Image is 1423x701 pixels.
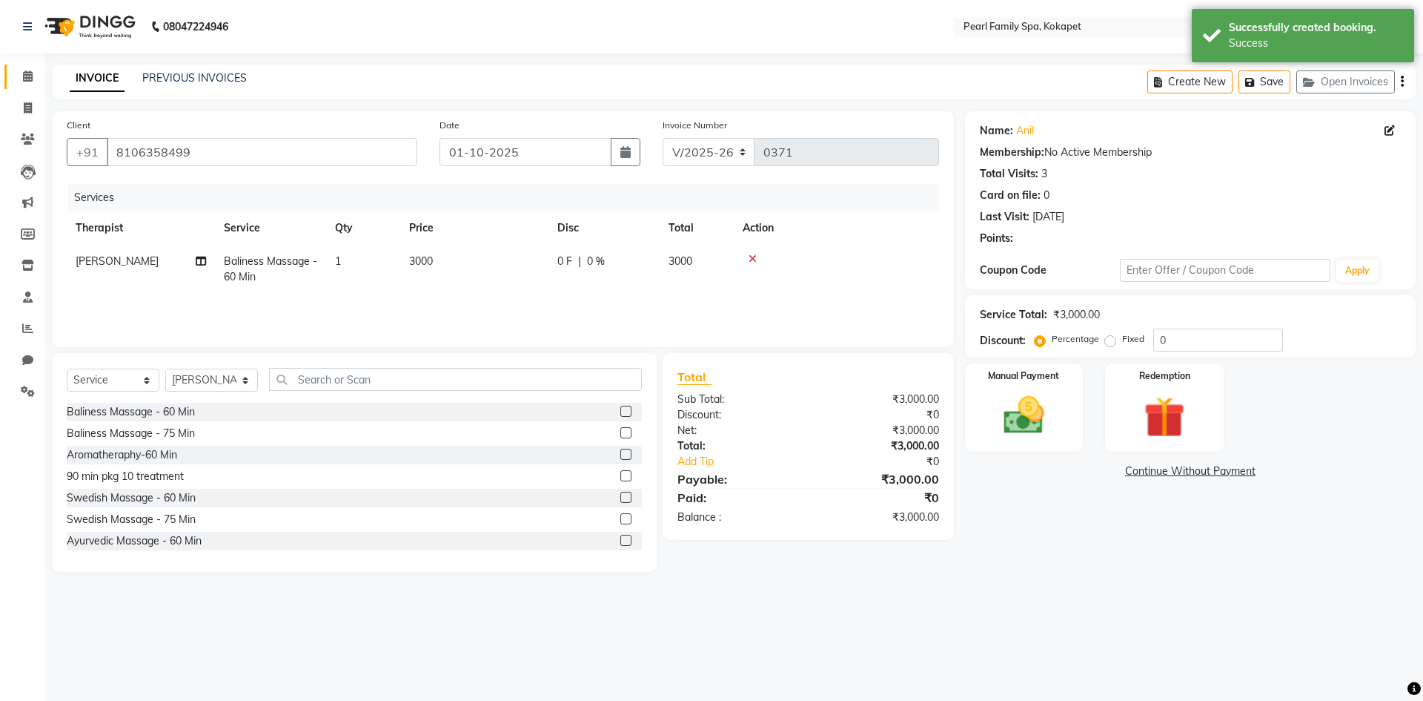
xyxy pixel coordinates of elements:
div: Card on file: [980,188,1041,203]
button: Open Invoices [1296,70,1395,93]
div: 0 [1044,188,1049,203]
label: Date [439,119,460,132]
div: Balance : [666,510,808,525]
button: +91 [67,138,108,166]
span: 1 [335,254,341,268]
div: Last Visit: [980,209,1029,225]
div: ₹3,000.00 [808,438,949,454]
div: Discount: [980,333,1026,349]
div: Aromatheraphy-60 Min [67,447,177,463]
th: Price [400,211,548,245]
label: Redemption [1139,369,1190,383]
span: | [578,254,581,269]
th: Action [734,211,939,245]
div: Name: [980,123,1013,139]
div: Successfully created booking. [1229,20,1403,36]
span: 0 F [557,254,572,269]
div: Baliness Massage - 60 Min [67,404,195,420]
span: Total [677,369,711,385]
div: ₹0 [832,454,949,470]
div: Swedish Massage - 75 Min [67,512,196,527]
label: Client [67,119,90,132]
a: Anil [1016,123,1034,139]
img: _gift.svg [1131,392,1198,443]
span: 0 % [587,254,605,269]
span: [PERSON_NAME] [76,254,159,268]
a: PREVIOUS INVOICES [142,71,247,85]
button: Apply [1336,260,1379,282]
div: [DATE] [1032,209,1064,225]
a: Continue Without Payment [968,464,1413,479]
div: Total: [666,438,808,454]
th: Service [215,211,326,245]
div: 90 min pkg 10 treatment [67,469,184,484]
span: Baliness Massage - 60 Min [224,254,317,283]
div: ₹0 [808,489,949,507]
th: Total [660,211,734,245]
div: Sub Total: [666,392,808,407]
button: Save [1238,70,1290,93]
div: Ayurvedic Massage - 60 Min [67,533,202,549]
label: Manual Payment [988,369,1059,383]
label: Invoice Number [663,119,727,132]
b: 08047224946 [163,6,228,47]
th: Therapist [67,211,215,245]
th: Disc [548,211,660,245]
input: Search or Scan [269,368,642,391]
div: ₹3,000.00 [808,470,949,488]
div: Services [68,184,950,211]
label: Percentage [1052,332,1099,346]
div: Service Total: [980,307,1047,323]
th: Qty [326,211,400,245]
div: Success [1229,36,1403,51]
a: INVOICE [70,65,125,92]
span: 3000 [409,254,433,268]
div: ₹3,000.00 [1053,307,1100,323]
div: ₹3,000.00 [808,392,949,407]
img: _cash.svg [991,392,1058,439]
span: 3000 [669,254,692,268]
div: Paid: [666,489,808,507]
img: logo [38,6,139,47]
input: Search by Name/Mobile/Email/Code [107,138,417,166]
div: ₹3,000.00 [808,423,949,438]
div: Payable: [666,470,808,488]
div: ₹0 [808,407,949,423]
a: Add Tip [666,454,832,470]
div: Baliness Massage - 75 Min [67,426,195,441]
button: Create New [1147,70,1233,93]
div: Coupon Code [980,263,1120,278]
div: Membership: [980,145,1044,160]
input: Enter Offer / Coupon Code [1120,259,1330,282]
div: 3 [1041,166,1047,182]
div: No Active Membership [980,145,1401,160]
label: Fixed [1122,332,1144,346]
div: Discount: [666,407,808,423]
div: Swedish Massage - 60 Min [67,490,196,506]
div: Net: [666,423,808,438]
div: Points: [980,231,1013,246]
div: Total Visits: [980,166,1038,182]
div: ₹3,000.00 [808,510,949,525]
